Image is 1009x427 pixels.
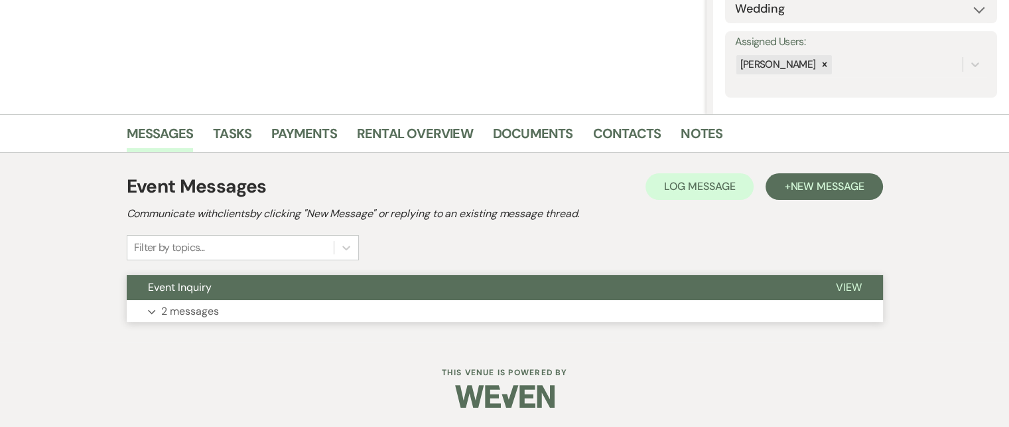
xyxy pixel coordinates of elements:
[213,123,251,152] a: Tasks
[161,303,219,320] p: 2 messages
[790,179,864,193] span: New Message
[271,123,337,152] a: Payments
[815,275,883,300] button: View
[127,275,815,300] button: Event Inquiry
[593,123,661,152] a: Contacts
[766,173,882,200] button: +New Message
[134,240,205,256] div: Filter by topics...
[681,123,722,152] a: Notes
[493,123,573,152] a: Documents
[836,280,862,294] span: View
[664,179,735,193] span: Log Message
[148,280,212,294] span: Event Inquiry
[455,373,555,420] img: Weven Logo
[127,123,194,152] a: Messages
[127,206,883,222] h2: Communicate with clients by clicking "New Message" or replying to an existing message thread.
[735,33,987,52] label: Assigned Users:
[127,173,267,201] h1: Event Messages
[645,173,754,200] button: Log Message
[127,300,883,323] button: 2 messages
[736,55,818,74] div: [PERSON_NAME]
[357,123,473,152] a: Rental Overview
